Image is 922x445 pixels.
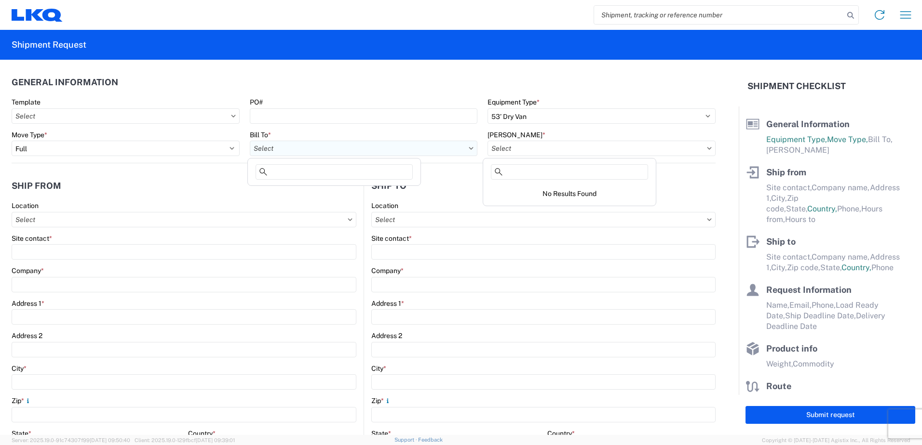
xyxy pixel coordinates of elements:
[12,108,240,124] input: Select
[766,381,791,391] span: Route
[12,201,39,210] label: Location
[250,131,271,139] label: Bill To
[371,201,398,210] label: Location
[250,98,263,106] label: PO#
[766,359,793,368] span: Weight,
[547,429,575,438] label: Country
[841,263,871,272] span: Country,
[488,141,716,156] input: Select
[371,234,412,243] label: Site contact
[12,364,27,373] label: City
[746,406,915,424] button: Submit request
[90,437,130,443] span: [DATE] 09:50:40
[371,396,392,405] label: Zip
[12,266,44,275] label: Company
[371,266,404,275] label: Company
[766,183,812,192] span: Site contact,
[766,343,817,353] span: Product info
[766,285,852,295] span: Request Information
[135,437,235,443] span: Client: 2025.19.0-129fbcf
[12,396,32,405] label: Zip
[188,429,216,438] label: Country
[250,141,478,156] input: Select
[371,429,391,438] label: State
[12,78,118,87] h2: General Information
[766,145,829,155] span: [PERSON_NAME]
[868,135,893,144] span: Bill To,
[766,252,812,262] span: Site contact,
[812,183,870,192] span: Company name,
[766,301,789,310] span: Name,
[594,6,844,24] input: Shipment, tracking or reference number
[12,98,41,106] label: Template
[371,299,404,308] label: Address 1
[766,135,827,144] span: Equipment Type,
[418,437,443,443] a: Feedback
[12,131,47,139] label: Move Type
[12,437,130,443] span: Server: 2025.19.0-91c74307f99
[787,263,820,272] span: Zip code,
[771,194,787,203] span: City,
[785,311,856,320] span: Ship Deadline Date,
[812,301,836,310] span: Phone,
[820,263,841,272] span: State,
[12,39,86,51] h2: Shipment Request
[762,436,910,445] span: Copyright © [DATE]-[DATE] Agistix Inc., All Rights Reserved
[807,204,837,213] span: Country,
[12,429,31,438] label: State
[827,135,868,144] span: Move Type,
[394,437,419,443] a: Support
[771,263,787,272] span: City,
[488,131,545,139] label: [PERSON_NAME]
[793,359,834,368] span: Commodity
[766,119,850,129] span: General Information
[488,98,540,106] label: Equipment Type
[789,301,812,310] span: Email,
[786,204,807,213] span: State,
[766,167,806,177] span: Ship from
[766,236,796,247] span: Ship to
[12,234,52,243] label: Site contact
[747,80,846,92] h2: Shipment Checklist
[837,204,861,213] span: Phone,
[871,263,894,272] span: Phone
[485,183,654,204] div: No Results Found
[196,437,235,443] span: [DATE] 09:39:01
[812,252,870,262] span: Company name,
[371,212,716,227] input: Select
[12,212,356,227] input: Select
[785,215,815,224] span: Hours to
[12,299,44,308] label: Address 1
[371,331,402,340] label: Address 2
[12,181,61,191] h2: Ship from
[371,364,386,373] label: City
[12,331,42,340] label: Address 2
